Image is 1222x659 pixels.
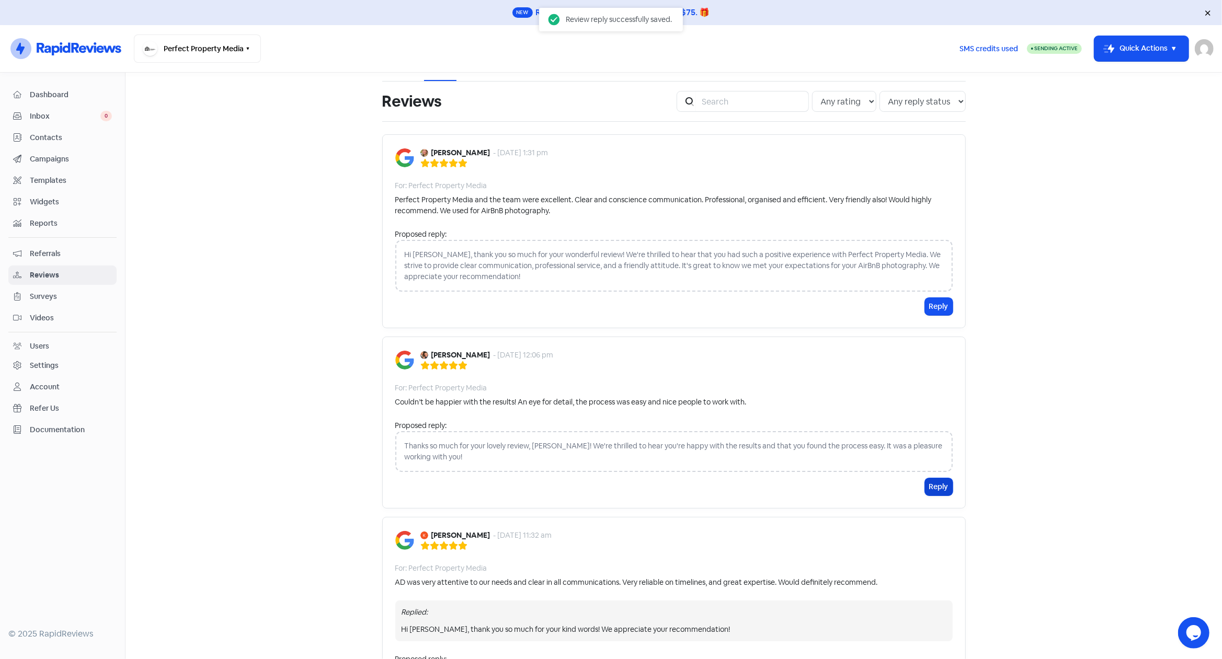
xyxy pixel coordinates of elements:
a: Widgets [8,192,117,212]
a: Documentation [8,420,117,440]
div: Hi [PERSON_NAME], thank you so much for your kind words! We appreciate your recommendation! [402,624,946,635]
b: [PERSON_NAME] [431,530,490,541]
div: - [DATE] 12:06 pm [494,350,554,361]
div: Couldn’t be happier with the results! An eye for detail, the process was easy and nice people to ... [395,397,747,408]
h1: Reviews [382,85,442,118]
span: Inbox [30,111,100,122]
span: New [512,7,533,18]
span: Surveys [30,291,112,302]
div: For: Perfect Property Media [395,563,487,574]
div: For: Perfect Property Media [395,180,487,191]
a: Account [8,377,117,397]
div: AD was very attentive to our needs and clear in all communications. Very reliable on timelines, a... [395,577,878,588]
div: Refer a friend, you get $200, they get $75. 🎁 [536,6,710,19]
div: Perfect Property Media and the team were excellent. Clear and conscience communication. Professio... [395,194,953,216]
a: Settings [8,356,117,375]
a: Videos [8,308,117,328]
iframe: chat widget [1178,617,1212,649]
i: Replied: [402,607,428,617]
b: [PERSON_NAME] [431,350,490,361]
span: Reports [30,218,112,229]
input: Search [696,91,809,112]
button: Reply [925,478,953,495]
img: User [1195,39,1214,58]
img: Image [395,531,414,550]
a: Sending Active [1027,42,1082,55]
img: Avatar [420,531,428,539]
a: Refer Us [8,399,117,418]
span: Videos [30,313,112,323]
div: For: Perfect Property Media [395,383,487,394]
span: Templates [30,175,112,186]
span: Documentation [30,424,112,435]
b: [PERSON_NAME] [431,147,490,158]
a: Contacts [8,128,117,147]
a: Templates [8,171,117,190]
a: Reports [8,214,117,233]
a: Referrals [8,244,117,263]
div: - [DATE] 11:32 am [494,530,552,541]
div: Users [30,341,49,352]
span: Contacts [30,132,112,143]
img: Avatar [420,351,428,359]
img: Avatar [420,149,428,157]
div: Settings [30,360,59,371]
div: Thanks so much for your lovely review, [PERSON_NAME]! We're thrilled to hear you're happy with th... [395,431,953,472]
a: Campaigns [8,149,117,169]
button: Perfect Property Media [134,34,261,63]
div: Account [30,381,60,392]
span: Sending Active [1034,45,1078,52]
button: Reply [925,298,953,315]
a: Surveys [8,287,117,306]
span: Referrals [30,248,112,259]
div: Proposed reply: [395,229,953,240]
div: Proposed reply: [395,420,953,431]
a: SMS credits used [951,42,1027,53]
button: Quick Actions [1094,36,1189,61]
img: Image [395,351,414,369]
span: Widgets [30,196,112,207]
img: Image [395,148,414,167]
span: Dashboard [30,89,112,100]
div: - [DATE] 1:31 pm [494,147,549,158]
a: Dashboard [8,85,117,105]
span: 0 [100,111,112,121]
a: Reviews [8,265,117,285]
div: Hi [PERSON_NAME], thank you so much for your wonderful review! We're thrilled to hear that you ha... [395,240,953,292]
span: Refer Us [30,403,112,414]
div: Review reply successfully saved. [566,14,672,25]
a: Users [8,337,117,356]
span: Reviews [30,270,112,281]
span: SMS credits used [960,43,1018,54]
span: Campaigns [30,154,112,165]
div: © 2025 RapidReviews [8,628,117,640]
a: Inbox 0 [8,107,117,126]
